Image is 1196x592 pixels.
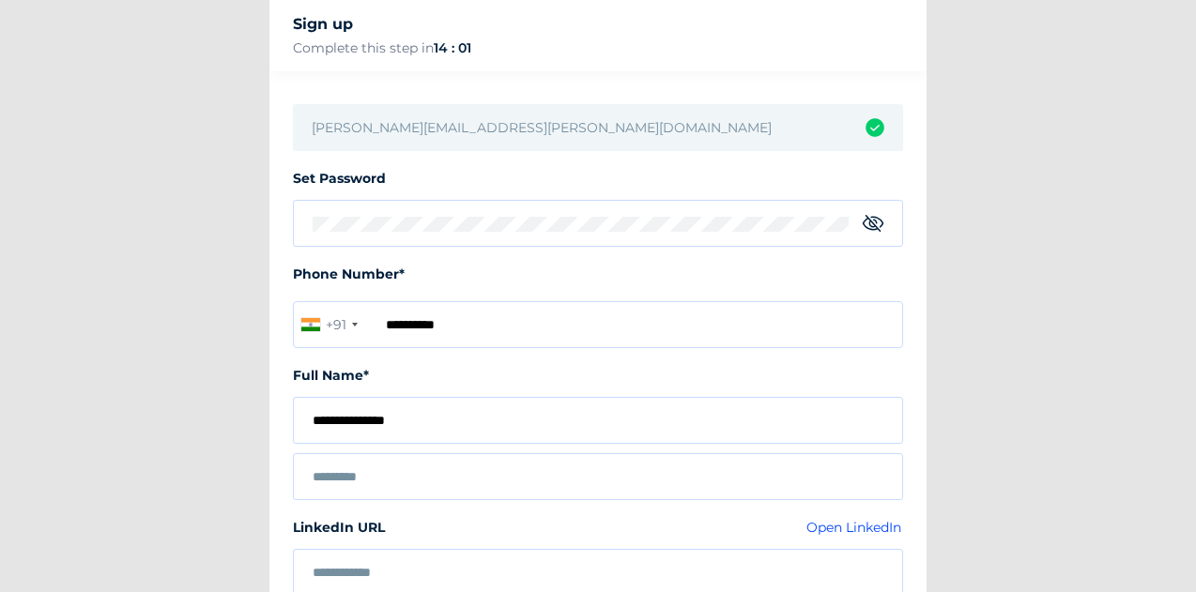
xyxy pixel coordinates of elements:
span: Set Password [293,170,386,187]
span: 14 : 01 [434,39,471,56]
span: [PERSON_NAME][EMAIL_ADDRESS][PERSON_NAME][DOMAIN_NAME] [312,119,772,136]
div: Sign up [293,15,471,39]
img: success-icon.png [866,118,884,137]
a: Open LinkedIn [806,519,903,536]
span: LinkedIn URL [293,519,385,536]
div: Complete this step in [293,39,471,56]
mat-label: Full Name* [293,367,369,384]
span: Phone Number* [293,266,405,282]
div: +91 [326,316,346,333]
